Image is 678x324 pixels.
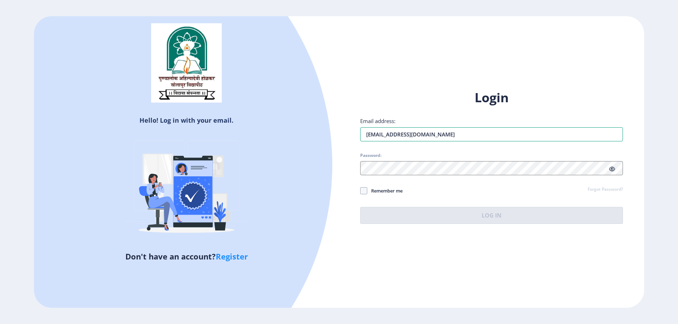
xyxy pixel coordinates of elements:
[360,207,623,224] button: Log In
[151,23,222,103] img: sulogo.png
[360,89,623,106] h1: Login
[588,187,623,193] a: Forgot Password?
[367,187,403,195] span: Remember me
[360,117,395,124] label: Email address:
[125,127,248,251] img: Verified-rafiki.svg
[360,153,381,158] label: Password:
[216,251,248,262] a: Register
[360,127,623,141] input: Email address
[39,251,334,262] h5: Don't have an account?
